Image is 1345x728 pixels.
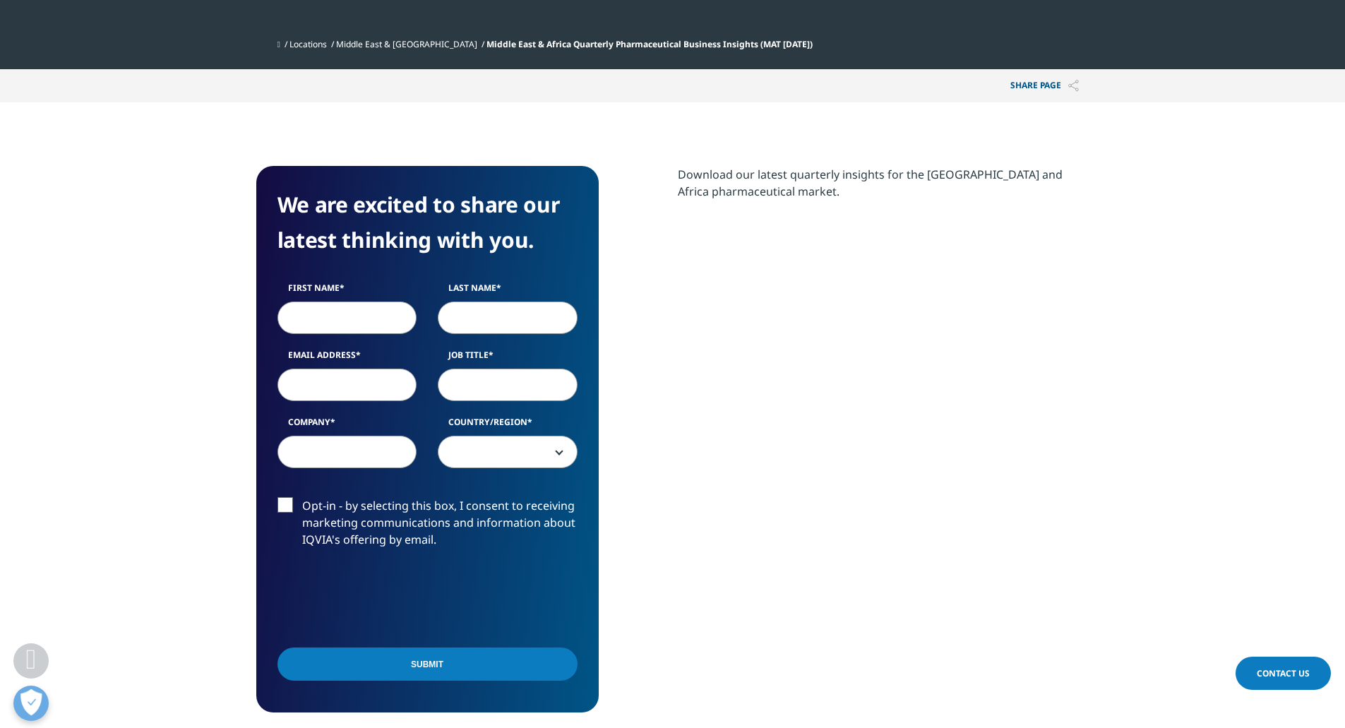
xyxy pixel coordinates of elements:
[277,416,417,436] label: Company
[277,349,417,369] label: Email Address
[277,187,578,258] h4: We are excited to share our latest thinking with you.
[438,416,578,436] label: Country/Region
[1068,80,1079,92] img: Share PAGE
[13,686,49,721] button: Open Preferences
[277,497,578,556] label: Opt-in - by selecting this box, I consent to receiving marketing communications and information a...
[1000,69,1089,102] p: Share PAGE
[289,38,327,50] a: Locations
[438,349,578,369] label: Job Title
[277,571,492,626] iframe: reCAPTCHA
[336,38,477,50] a: Middle East & [GEOGRAPHIC_DATA]
[277,648,578,681] input: Submit
[1257,667,1310,679] span: Contact Us
[486,38,813,50] span: Middle East & Africa Quarterly Pharmaceutical Business Insights (MAT [DATE])
[1000,69,1089,102] button: Share PAGEShare PAGE
[438,282,578,302] label: Last Name
[1236,657,1331,690] a: Contact Us
[678,166,1089,210] p: Download our latest quarterly insights for the [GEOGRAPHIC_DATA] and Africa pharmaceutical market.
[277,282,417,302] label: First Name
